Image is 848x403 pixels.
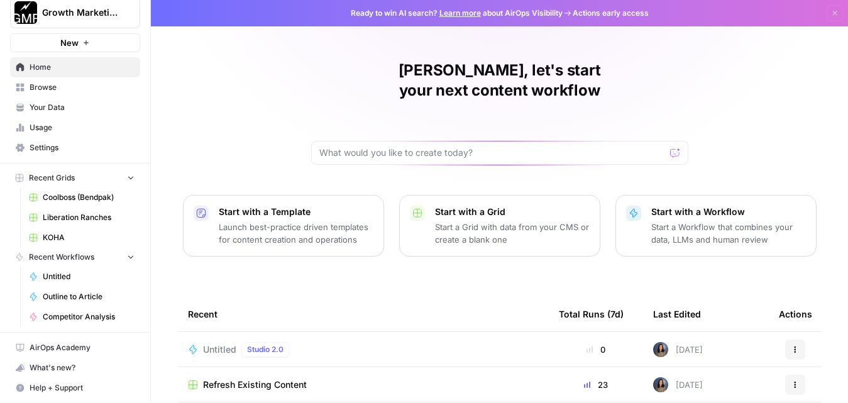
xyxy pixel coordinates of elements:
[10,97,140,118] a: Your Data
[653,377,668,392] img: q840ambyqsdkpt4363qgssii3vef
[651,221,806,246] p: Start a Workflow that combines your data, LLMs and human review
[183,195,384,257] button: Start with a TemplateLaunch best-practice driven templates for content creation and operations
[573,8,649,19] span: Actions early access
[23,187,140,207] a: Coolboss (Bendpak)
[29,251,94,263] span: Recent Workflows
[30,82,135,93] span: Browse
[10,378,140,398] button: Help + Support
[23,287,140,307] a: Outline to Article
[23,228,140,248] a: KOHA
[30,62,135,73] span: Home
[203,343,236,356] span: Untitled
[23,267,140,287] a: Untitled
[203,378,307,391] span: Refresh Existing Content
[439,8,481,18] a: Learn more
[10,33,140,52] button: New
[29,172,75,184] span: Recent Grids
[23,207,140,228] a: Liberation Ranches
[399,195,600,257] button: Start with a GridStart a Grid with data from your CMS or create a blank one
[43,192,135,203] span: Coolboss (Bendpak)
[10,57,140,77] a: Home
[43,232,135,243] span: KOHA
[30,382,135,394] span: Help + Support
[219,221,373,246] p: Launch best-practice driven templates for content creation and operations
[11,358,140,377] div: What's new?
[219,206,373,218] p: Start with a Template
[43,212,135,223] span: Liberation Ranches
[653,342,703,357] div: [DATE]
[311,60,688,101] h1: [PERSON_NAME], let's start your next content workflow
[435,221,590,246] p: Start a Grid with data from your CMS or create a blank one
[43,311,135,323] span: Competitor Analysis
[615,195,817,257] button: Start with a WorkflowStart a Workflow that combines your data, LLMs and human review
[653,342,668,357] img: q840ambyqsdkpt4363qgssii3vef
[188,297,539,331] div: Recent
[247,344,284,355] span: Studio 2.0
[30,142,135,153] span: Settings
[351,8,563,19] span: Ready to win AI search? about AirOps Visibility
[30,122,135,133] span: Usage
[10,338,140,358] a: AirOps Academy
[14,1,37,24] img: Growth Marketing Pro Logo
[10,118,140,138] a: Usage
[653,297,701,331] div: Last Edited
[43,271,135,282] span: Untitled
[43,291,135,302] span: Outline to Article
[10,248,140,267] button: Recent Workflows
[435,206,590,218] p: Start with a Grid
[30,342,135,353] span: AirOps Academy
[23,307,140,327] a: Competitor Analysis
[188,342,539,357] a: UntitledStudio 2.0
[653,377,703,392] div: [DATE]
[30,102,135,113] span: Your Data
[779,297,812,331] div: Actions
[559,378,633,391] div: 23
[10,358,140,378] button: What's new?
[188,378,539,391] a: Refresh Existing Content
[319,146,665,159] input: What would you like to create today?
[10,168,140,187] button: Recent Grids
[60,36,79,49] span: New
[42,6,118,19] span: Growth Marketing Pro
[10,77,140,97] a: Browse
[559,297,624,331] div: Total Runs (7d)
[10,138,140,158] a: Settings
[559,343,633,356] div: 0
[651,206,806,218] p: Start with a Workflow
